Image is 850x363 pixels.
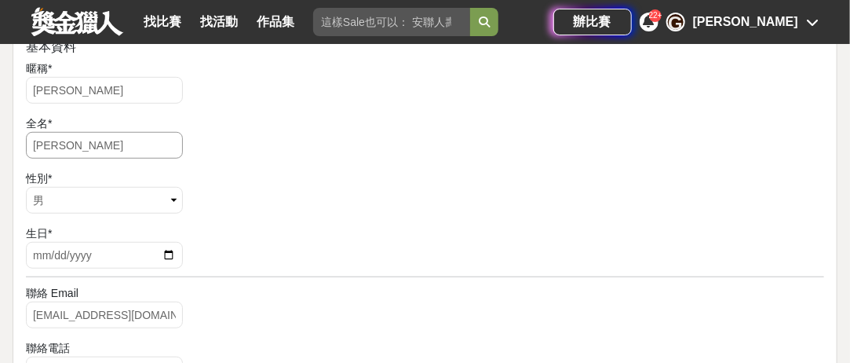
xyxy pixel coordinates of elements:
span: 全名 [26,117,48,130]
span: 聯絡 Email [26,287,78,299]
span: 暱稱 [26,62,48,75]
input: 這樣Sale也可以： 安聯人壽創意銷售法募集 [313,8,470,36]
span: 生日 [26,227,48,240]
div: 基本資料 [26,38,824,57]
a: 找活動 [194,11,244,33]
span: 22+ [649,11,662,20]
div: [PERSON_NAME] [693,13,798,31]
a: 找比賽 [137,11,188,33]
span: 聯絡電話 [26,342,70,354]
div: G [666,13,685,31]
a: 辦比賽 [553,9,632,35]
span: 性別 [26,172,48,185]
a: 作品集 [250,11,301,33]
